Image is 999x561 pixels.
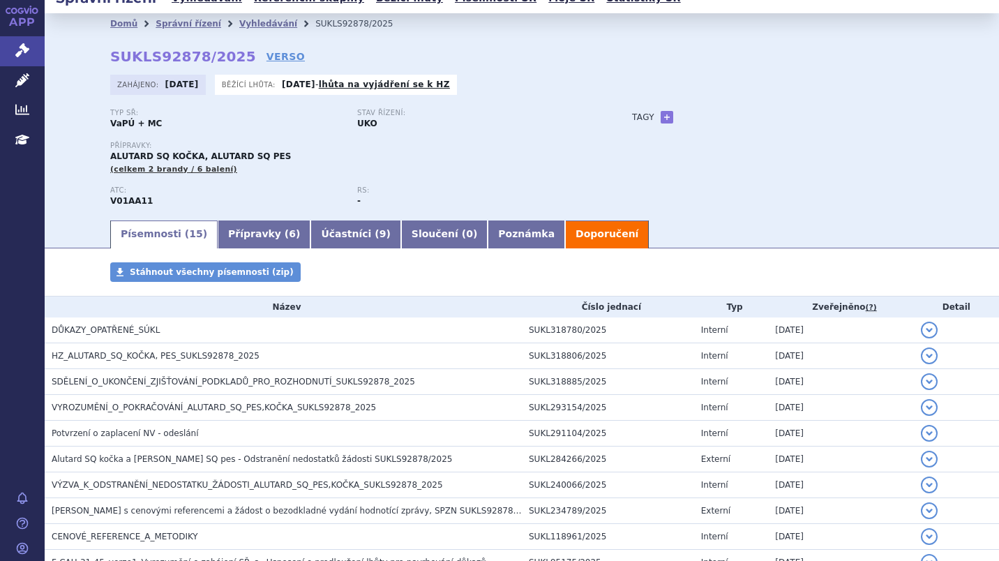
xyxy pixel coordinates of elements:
p: ATC: [110,186,343,195]
a: Stáhnout všechny písemnosti (zip) [110,262,301,282]
td: [DATE] [768,524,913,550]
th: Číslo jednací [522,297,694,317]
a: VERSO [266,50,305,63]
strong: ZVÍŘECÍ ALERGENY [110,196,153,206]
li: SUKLS92878/2025 [315,13,411,34]
td: SUKL291104/2025 [522,421,694,447]
th: Zveřejněno [768,297,913,317]
td: SUKL318885/2025 [522,369,694,395]
p: Stav řízení: [357,109,590,117]
td: SUKL293154/2025 [522,395,694,421]
button: detail [921,347,938,364]
strong: SUKLS92878/2025 [110,48,256,65]
span: Interní [701,480,728,490]
span: Interní [701,351,728,361]
h3: Tagy [632,109,654,126]
a: Vyhledávání [239,19,297,29]
a: Poznámka [488,220,565,248]
span: Interní [701,325,728,335]
span: Zahájeno: [117,79,161,90]
td: SUKL118961/2025 [522,524,694,550]
td: [DATE] [768,369,913,395]
span: Interní [701,532,728,541]
p: - [282,79,450,90]
td: SUKL318806/2025 [522,343,694,369]
span: (celkem 2 brandy / 6 balení) [110,165,237,174]
span: Souhlas s cenovými referencemi a žádost o bezodkladné vydání hodnotící zprávy, SPZN SUKLS92878/2025 [52,506,537,516]
span: HZ_ALUTARD_SQ_KOČKA, PES_SUKLS92878_2025 [52,351,260,361]
strong: - [357,196,361,206]
th: Detail [914,297,999,317]
p: RS: [357,186,590,195]
abbr: (?) [866,303,877,313]
button: detail [921,502,938,519]
span: DŮKAZY_OPATŘENÉ_SÚKL [52,325,160,335]
a: Účastníci (9) [310,220,400,248]
span: ALUTARD SQ KOČKA, ALUTARD SQ PES [110,151,291,161]
a: Správní řízení [156,19,221,29]
a: Domů [110,19,137,29]
span: VÝZVA_K_ODSTRANĚNÍ_NEDOSTATKU_ŽÁDOSTI_ALUTARD_SQ_PES,KOČKA_SUKLS92878_2025 [52,480,443,490]
td: [DATE] [768,421,913,447]
a: Přípravky (6) [218,220,310,248]
span: Běžící lhůta: [222,79,278,90]
td: [DATE] [768,498,913,524]
p: Přípravky: [110,142,604,150]
p: Typ SŘ: [110,109,343,117]
button: detail [921,322,938,338]
strong: [DATE] [282,80,315,89]
span: Interní [701,377,728,387]
td: SUKL318780/2025 [522,317,694,343]
span: Potvrzení o zaplacení NV - odeslání [52,428,199,438]
span: 0 [466,228,473,239]
span: VYROZUMĚNÍ_O_POKRAČOVÁNÍ_ALUTARD_SQ_PES,KOČKA_SUKLS92878_2025 [52,403,376,412]
td: [DATE] [768,343,913,369]
button: detail [921,373,938,390]
strong: VaPÚ + MC [110,119,162,128]
a: Sloučení (0) [401,220,488,248]
button: detail [921,425,938,442]
span: Interní [701,428,728,438]
th: Typ [694,297,769,317]
span: Alutard SQ kočka a Alutard SQ pes - Odstranění nedostatků žádosti SUKLS92878/2025 [52,454,452,464]
td: SUKL284266/2025 [522,447,694,472]
button: detail [921,477,938,493]
td: [DATE] [768,317,913,343]
td: [DATE] [768,472,913,498]
a: Doporučení [565,220,649,248]
td: SUKL240066/2025 [522,472,694,498]
a: lhůta na vyjádření se k HZ [319,80,450,89]
span: Stáhnout všechny písemnosti (zip) [130,267,294,277]
span: Externí [701,454,730,464]
button: detail [921,528,938,545]
span: 15 [189,228,202,239]
button: detail [921,451,938,467]
span: CENOVÉ_REFERENCE_A_METODIKY [52,532,198,541]
td: SUKL234789/2025 [522,498,694,524]
strong: [DATE] [165,80,199,89]
span: SDĚLENÍ_O_UKONČENÍ_ZJIŠŤOVÁNÍ_PODKLADŮ_PRO_ROZHODNUTÍ_SUKLS92878_2025 [52,377,415,387]
span: 9 [380,228,386,239]
a: + [661,111,673,124]
span: 6 [289,228,296,239]
strong: UKO [357,119,377,128]
span: Externí [701,506,730,516]
span: Interní [701,403,728,412]
td: [DATE] [768,447,913,472]
button: detail [921,399,938,416]
a: Písemnosti (15) [110,220,218,248]
th: Název [45,297,522,317]
td: [DATE] [768,395,913,421]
